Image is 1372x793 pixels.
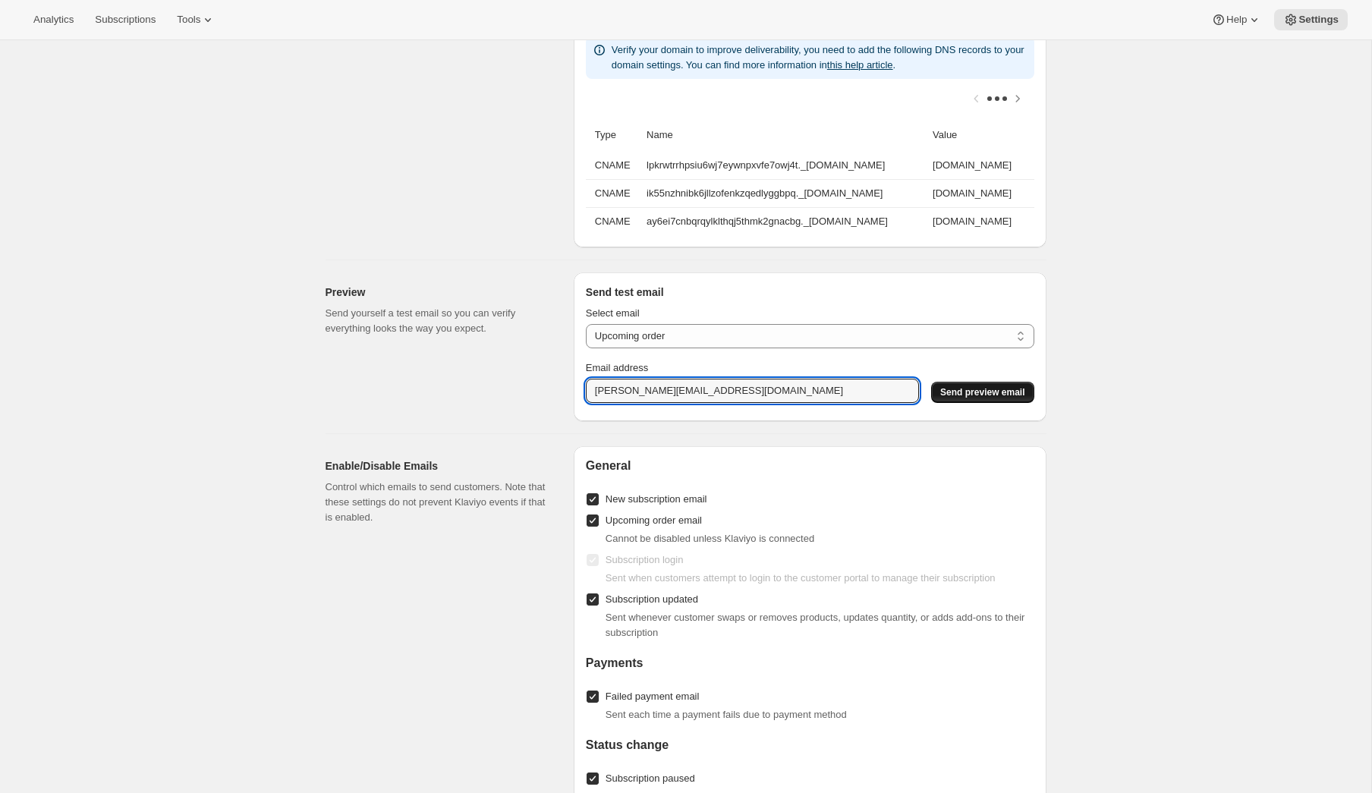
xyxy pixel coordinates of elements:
[586,307,640,319] span: Select email
[1298,14,1339,26] span: Settings
[326,285,549,300] h2: Preview
[86,9,165,30] button: Subscriptions
[33,14,74,26] span: Analytics
[586,738,1034,753] h2: Status change
[326,480,549,525] p: Control which emails to send customers. Note that these settings do not prevent Klaviyo events if...
[606,593,698,605] span: Subscription updated
[326,306,549,336] p: Send yourself a test email so you can verify everything looks the way you expect.
[586,179,642,207] th: CNAME
[586,152,642,179] th: CNAME
[606,515,702,526] span: Upcoming order email
[606,493,707,505] span: New subscription email
[586,118,642,152] th: Type
[24,9,83,30] button: Analytics
[606,709,847,720] span: Sent each time a payment fails due to payment method
[606,612,1025,638] span: Sent whenever customer swaps or removes products, updates quantity, or adds add-ons to their subs...
[586,362,648,373] span: Email address
[326,458,549,474] h2: Enable/Disable Emails
[642,179,928,207] td: ik55nzhnibk6jllzofenkzqedlyggbpq._[DOMAIN_NAME]
[606,533,814,544] span: Cannot be disabled unless Klaviyo is connected
[1274,9,1348,30] button: Settings
[95,14,156,26] span: Subscriptions
[1226,14,1247,26] span: Help
[612,42,1028,73] p: Verify your domain to improve deliverability, you need to add the following DNS records to your d...
[177,14,200,26] span: Tools
[606,572,996,584] span: Sent when customers attempt to login to the customer portal to manage their subscription
[928,207,1034,235] td: [DOMAIN_NAME]
[928,118,1034,152] th: Value
[606,691,700,702] span: Failed payment email
[606,773,695,784] span: Subscription paused
[642,118,928,152] th: Name
[827,59,893,71] a: this help article
[586,656,1034,671] h2: Payments
[928,179,1034,207] td: [DOMAIN_NAME]
[928,152,1034,179] td: [DOMAIN_NAME]
[1202,9,1271,30] button: Help
[642,152,928,179] td: lpkrwtrrhpsiu6wj7eywnpxvfe7owj4t._[DOMAIN_NAME]
[940,386,1024,398] span: Send preview email
[606,554,684,565] span: Subscription login
[1007,88,1028,109] button: Scroll table right one column
[168,9,225,30] button: Tools
[642,207,928,235] td: ay6ei7cnbqrqylklthqj5thmk2gnacbg._[DOMAIN_NAME]
[586,379,919,403] input: Enter email address to receive preview
[586,458,1034,474] h2: General
[931,382,1034,403] button: Send preview email
[586,207,642,235] th: CNAME
[586,285,1034,300] h3: Send test email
